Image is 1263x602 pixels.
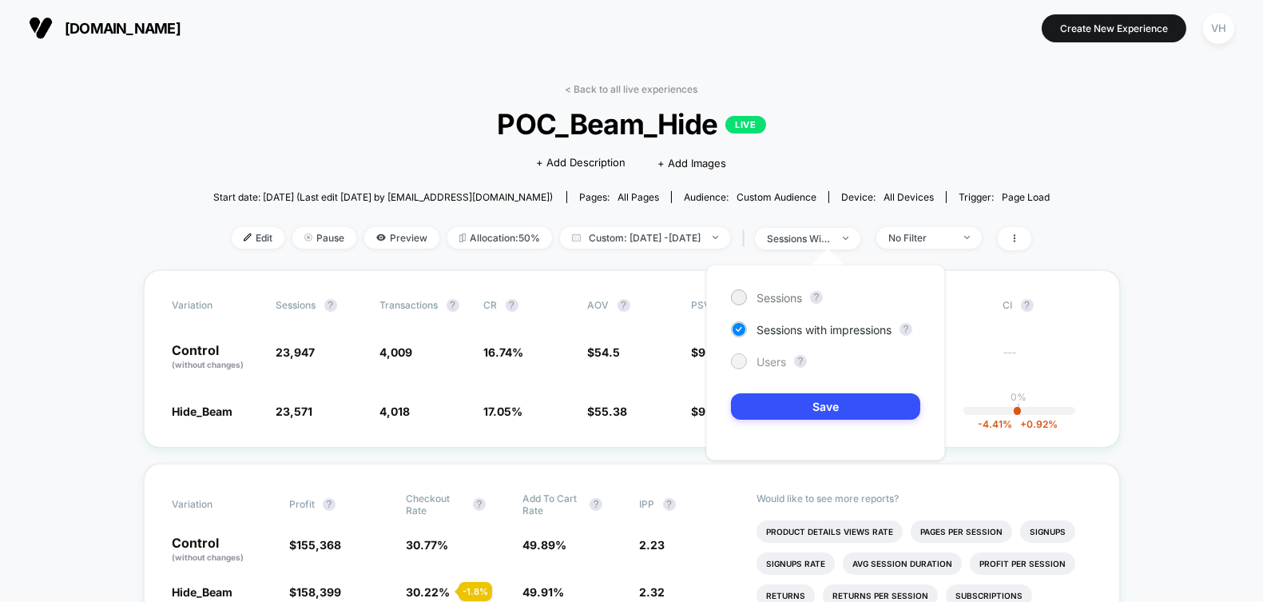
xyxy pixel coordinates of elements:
li: Product Details Views Rate [757,520,903,543]
div: Audience: [684,191,816,203]
span: CI [1003,299,1091,312]
span: Sessions [757,291,802,305]
span: $ [289,538,341,552]
span: 23,947 [276,345,316,359]
span: Variation [173,492,260,516]
span: + [1020,418,1027,430]
img: end [843,237,848,240]
span: Variation [173,299,260,312]
span: Add To Cart Rate [522,492,582,516]
button: VH [1198,12,1239,45]
span: --- [1003,348,1091,371]
button: ? [506,299,518,312]
span: Hide_Beam [173,405,233,418]
img: end [964,236,970,239]
button: ? [810,291,823,304]
span: Edit [232,227,284,249]
span: Profit [289,498,315,510]
button: ? [794,355,807,368]
button: Create New Experience [1042,14,1186,42]
img: calendar [572,233,581,241]
img: edit [244,233,252,241]
img: Visually logo [29,16,53,40]
button: [DOMAIN_NAME] [24,15,185,41]
span: 49.91 % [522,585,564,599]
button: ? [1021,299,1034,312]
button: ? [473,498,486,511]
span: IPP [640,498,655,510]
span: all pages [618,191,659,203]
li: Pages Per Session [911,520,1012,543]
button: ? [663,498,676,511]
span: -4.41 % [978,418,1012,430]
span: 49.89 % [522,538,566,552]
div: Trigger: [959,191,1050,203]
span: Custom: [DATE] - [DATE] [560,227,730,249]
span: $ [588,345,621,359]
span: Custom Audience [737,191,816,203]
span: 55.38 [595,405,628,418]
span: 30.77 % [406,538,448,552]
button: ? [323,498,336,511]
p: Would like to see more reports? [757,492,1091,504]
span: + Add Images [658,157,727,169]
span: $ [588,405,628,418]
button: ? [900,323,912,336]
span: 2.32 [640,585,665,599]
span: 4,018 [380,405,411,418]
p: LIVE [725,116,765,134]
span: 4,009 [380,345,413,359]
li: Profit Per Session [970,552,1075,575]
span: Device: [828,191,946,203]
button: ? [447,299,459,312]
span: Start date: [DATE] (Last edit [DATE] by [EMAIL_ADDRESS][DOMAIN_NAME]) [213,191,553,203]
img: end [713,236,718,239]
span: 0.92 % [1012,418,1058,430]
span: 23,571 [276,405,313,418]
img: rebalance [459,233,466,242]
span: 2.23 [640,538,665,552]
span: 155,368 [296,538,341,552]
span: (without changes) [173,552,244,562]
span: (without changes) [173,360,244,369]
p: | [1018,403,1021,415]
span: Hide_Beam [173,585,233,599]
span: POC_Beam_Hide [255,107,1008,141]
span: Transactions [380,299,439,311]
span: Checkout Rate [406,492,465,516]
button: ? [324,299,337,312]
li: Avg Session Duration [843,552,962,575]
span: Sessions with impressions [757,323,892,337]
p: Control [173,536,273,564]
p: 0% [1011,391,1027,403]
div: - 1.8 % [459,582,492,601]
a: < Back to all live experiences [566,83,698,95]
div: sessions with impression [767,233,831,245]
p: Control [173,344,260,371]
span: $ [289,585,341,599]
span: AOV [588,299,610,311]
span: | [738,227,755,250]
li: Signups [1020,520,1075,543]
span: [DOMAIN_NAME] [65,20,181,37]
span: CR [484,299,498,311]
span: Page Load [1002,191,1050,203]
span: all devices [884,191,934,203]
span: Allocation: 50% [447,227,552,249]
span: Preview [364,227,439,249]
span: + Add Description [537,155,626,171]
button: Save [731,393,920,420]
img: end [304,233,312,241]
button: ? [618,299,630,312]
span: 158,399 [296,585,341,599]
span: 30.22 % [406,585,450,599]
div: Pages: [579,191,659,203]
span: 16.74 % [484,345,524,359]
span: Pause [292,227,356,249]
span: 17.05 % [484,405,523,418]
span: 54.5 [595,345,621,359]
span: Users [757,355,786,369]
div: VH [1203,13,1234,44]
button: ? [590,498,602,511]
li: Signups Rate [757,552,835,575]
